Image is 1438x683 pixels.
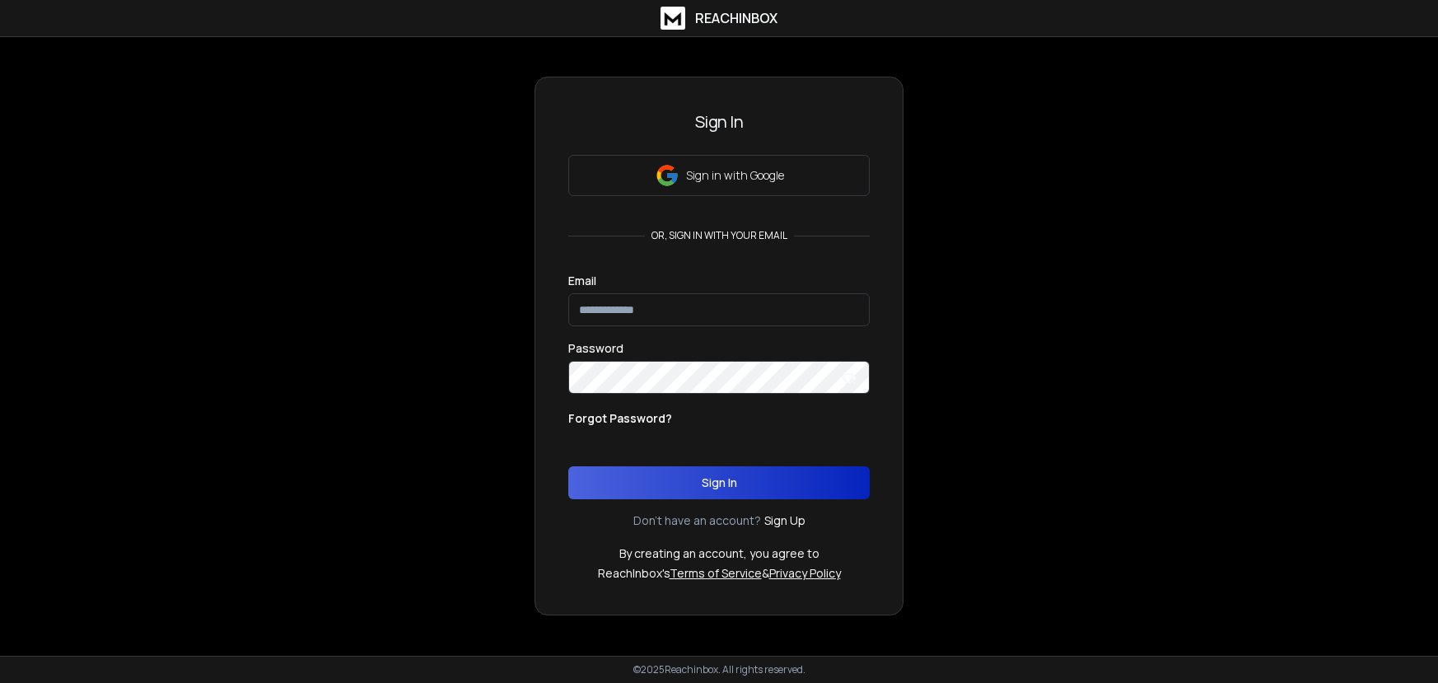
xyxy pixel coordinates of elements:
p: or, sign in with your email [645,229,794,242]
a: Terms of Service [670,565,762,581]
a: ReachInbox [661,7,777,30]
p: By creating an account, you agree to [619,545,819,562]
p: Don't have an account? [633,512,761,529]
img: logo [661,7,685,30]
a: Sign Up [764,512,805,529]
p: © 2025 Reachinbox. All rights reserved. [633,663,805,676]
p: Forgot Password? [568,410,672,427]
a: Privacy Policy [769,565,841,581]
button: Sign In [568,466,870,499]
h3: Sign In [568,110,870,133]
p: ReachInbox's & [598,565,841,582]
p: Sign in with Google [686,167,784,184]
button: Sign in with Google [568,155,870,196]
h1: ReachInbox [695,8,777,28]
label: Password [568,343,623,354]
label: Email [568,275,596,287]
